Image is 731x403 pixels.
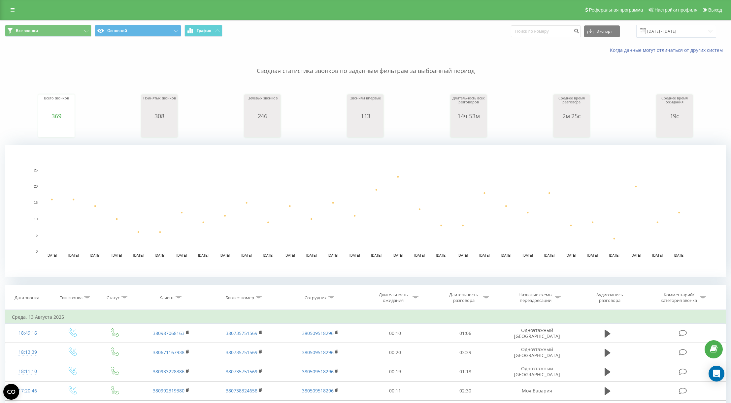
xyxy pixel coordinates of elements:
text: [DATE] [112,254,122,257]
span: Выход [708,7,722,13]
div: Аудиозапись разговора [588,292,631,303]
td: Одноэтажный [GEOGRAPHIC_DATA] [501,362,574,381]
text: [DATE] [241,254,252,257]
svg: A chart. [349,119,382,139]
div: Клиент [159,295,174,301]
a: 380735751569 [226,349,257,355]
div: 308 [143,113,176,119]
div: Бизнес номер [225,295,254,301]
div: Длительность разговора [446,292,482,303]
text: [DATE] [652,254,663,257]
a: 380738324658 [226,387,257,394]
text: [DATE] [544,254,555,257]
td: 00:20 [360,343,430,362]
a: 380509518296 [302,368,334,375]
div: Длительность ожидания [376,292,411,303]
a: 380509518296 [302,387,334,394]
text: [DATE] [284,254,295,257]
div: Целевых звонков [246,96,279,113]
div: Длительность всех разговоров [452,96,485,113]
text: [DATE] [177,254,187,257]
button: График [184,25,222,37]
text: [DATE] [263,254,274,257]
text: [DATE] [415,254,425,257]
td: 03:39 [430,343,500,362]
text: [DATE] [393,254,403,257]
svg: A chart. [40,119,73,139]
div: 113 [349,113,382,119]
text: [DATE] [68,254,79,257]
text: [DATE] [371,254,382,257]
text: [DATE] [436,254,447,257]
a: 380671167938 [153,349,184,355]
text: [DATE] [90,254,101,257]
div: Тип звонка [60,295,83,301]
text: [DATE] [328,254,338,257]
a: 380509518296 [302,349,334,355]
text: [DATE] [501,254,512,257]
text: [DATE] [133,254,144,257]
td: Одноэтажный [GEOGRAPHIC_DATA] [501,324,574,343]
svg: A chart. [452,119,485,139]
text: [DATE] [522,254,533,257]
text: [DATE] [198,254,209,257]
button: Open CMP widget [3,384,19,400]
div: 369 [40,113,73,119]
td: 01:18 [430,362,500,381]
text: [DATE] [155,254,165,257]
svg: A chart. [143,119,176,139]
a: 380509518296 [302,330,334,336]
td: Моя Бавария [501,381,574,400]
td: Одноэтажный [GEOGRAPHIC_DATA] [501,343,574,362]
text: [DATE] [349,254,360,257]
td: 00:19 [360,362,430,381]
div: Звонили впервые [349,96,382,113]
svg: A chart. [246,119,279,139]
input: Поиск по номеру [511,25,581,37]
div: 18:49:16 [12,327,44,340]
div: 17:20:46 [12,385,44,397]
div: Название схемы переадресации [518,292,553,303]
div: Дата звонка [15,295,39,301]
text: 10 [34,217,38,221]
div: 19с [658,113,691,119]
text: [DATE] [479,254,490,257]
text: [DATE] [674,254,684,257]
div: Среднее время разговора [555,96,588,113]
button: Экспорт [584,25,620,37]
text: 0 [36,250,38,253]
div: 2м 25с [555,113,588,119]
a: 380987068163 [153,330,184,336]
button: Основной [95,25,181,37]
a: 380735751569 [226,368,257,375]
div: Open Intercom Messenger [709,366,724,382]
svg: A chart. [5,145,726,277]
text: 25 [34,168,38,172]
text: [DATE] [458,254,468,257]
div: A chart. [555,119,588,139]
a: 380735751569 [226,330,257,336]
text: [DATE] [587,254,598,257]
button: Все звонки [5,25,91,37]
div: Среднее время ожидания [658,96,691,113]
text: 15 [34,201,38,205]
a: 380992319380 [153,387,184,394]
text: [DATE] [631,254,641,257]
div: 18:11:10 [12,365,44,378]
svg: A chart. [658,119,691,139]
text: [DATE] [306,254,317,257]
div: Всего звонков [40,96,73,113]
div: 14ч 53м [452,113,485,119]
span: Настройки профиля [654,7,697,13]
td: Среда, 13 Августа 2025 [5,311,726,324]
span: Реферальная программа [589,7,643,13]
span: График [197,28,211,33]
text: 5 [36,234,38,237]
text: [DATE] [609,254,619,257]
